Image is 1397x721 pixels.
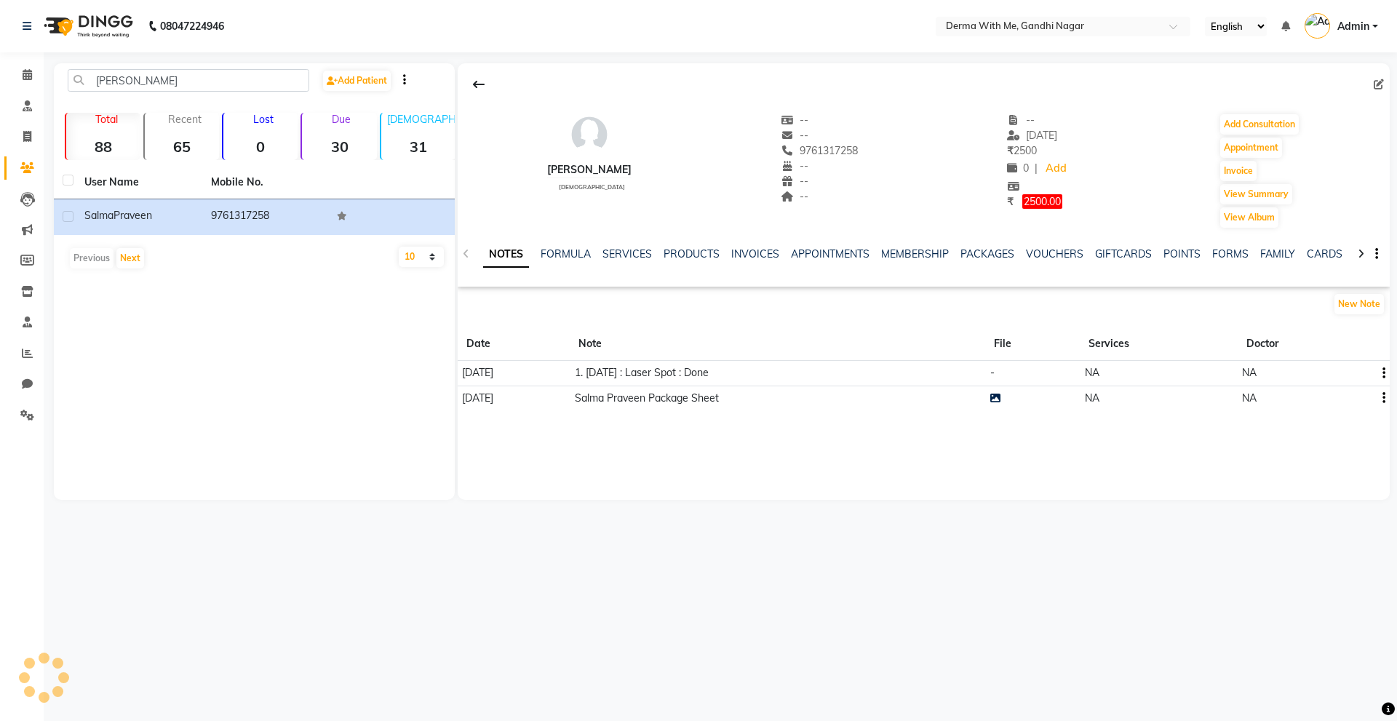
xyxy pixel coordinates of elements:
[781,113,808,127] span: --
[1238,327,1372,361] th: Doctor
[1007,144,1014,157] span: ₹
[114,209,152,222] span: Praveen
[1085,391,1099,405] span: NA
[1220,138,1282,158] button: Appointment
[462,391,493,405] span: [DATE]
[463,71,494,98] div: Back to Client
[1242,391,1257,405] span: NA
[1007,195,1014,208] span: ₹
[229,113,298,126] p: Lost
[559,183,625,191] span: [DEMOGRAPHIC_DATA]
[960,247,1014,260] a: PACKAGES
[37,6,137,47] img: logo
[223,138,298,156] strong: 0
[305,113,376,126] p: Due
[781,129,808,142] span: --
[1043,159,1069,179] a: Add
[781,175,808,188] span: --
[160,6,224,47] b: 08047224946
[1260,247,1295,260] a: FAMILY
[462,366,493,379] span: [DATE]
[1220,184,1292,204] button: View Summary
[72,113,140,126] p: Total
[387,113,455,126] p: [DEMOGRAPHIC_DATA]
[1337,19,1369,34] span: Admin
[202,199,329,235] td: 9761317258
[1007,129,1057,142] span: [DATE]
[1080,327,1238,361] th: Services
[1085,366,1099,379] span: NA
[1307,247,1342,260] a: CARDS
[145,138,219,156] strong: 65
[1163,247,1201,260] a: POINTS
[458,327,570,361] th: Date
[1334,294,1384,314] button: New Note
[1212,247,1249,260] a: FORMS
[66,138,140,156] strong: 88
[1305,13,1330,39] img: Admin
[881,247,949,260] a: MEMBERSHIP
[990,366,995,379] span: -
[202,166,329,199] th: Mobile No.
[1022,194,1062,209] span: 2500.00
[781,190,808,203] span: --
[302,138,376,156] strong: 30
[541,247,591,260] a: FORMULA
[323,71,391,91] a: Add Patient
[76,166,202,199] th: User Name
[781,159,808,172] span: --
[1026,247,1083,260] a: VOUCHERS
[570,327,985,361] th: Note
[1007,144,1037,157] span: 2500
[1242,366,1257,379] span: NA
[1007,162,1029,175] span: 0
[664,247,720,260] a: PRODUCTS
[547,162,632,178] div: [PERSON_NAME]
[570,386,985,410] td: Salma Praveen Package Sheet
[483,242,529,268] a: NOTES
[68,69,309,92] input: Search by Name/Mobile/Email/Code
[1220,207,1278,228] button: View Album
[568,113,611,156] img: avatar
[381,138,455,156] strong: 31
[731,247,779,260] a: INVOICES
[1220,114,1299,135] button: Add Consultation
[1095,247,1152,260] a: GIFTCARDS
[1035,161,1038,176] span: |
[791,247,869,260] a: APPOINTMENTS
[781,144,858,157] span: 9761317258
[570,361,985,386] td: 1. [DATE] : Laser Spot : Done
[1007,113,1035,127] span: --
[1220,161,1257,181] button: Invoice
[602,247,652,260] a: SERVICES
[116,248,144,268] button: Next
[151,113,219,126] p: Recent
[985,327,1080,361] th: File
[84,209,114,222] span: Salma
